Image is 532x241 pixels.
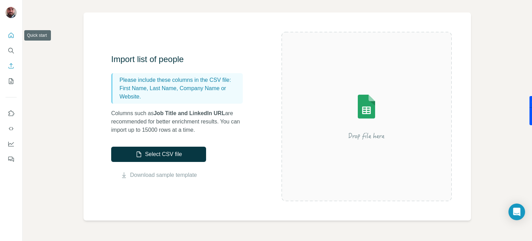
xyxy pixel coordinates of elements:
img: Avatar [6,7,17,18]
button: Use Surfe API [6,122,17,135]
h3: Import list of people [111,54,250,65]
button: Enrich CSV [6,60,17,72]
p: Columns such as are recommended for better enrichment results. You can import up to 15000 rows at... [111,109,250,134]
button: Feedback [6,153,17,165]
button: Select CSV file [111,147,206,162]
button: Dashboard [6,138,17,150]
button: Search [6,44,17,57]
button: Use Surfe on LinkedIn [6,107,17,120]
div: Open Intercom Messenger [508,204,525,220]
button: My lists [6,75,17,87]
p: First Name, Last Name, Company Name or Website. [119,84,240,101]
span: Job Title and LinkedIn URL [154,110,225,116]
a: Download sample template [130,171,197,179]
button: Quick start [6,29,17,42]
p: Please include these columns in the CSV file: [119,76,240,84]
img: Surfe Illustration - Drop file here or select below [304,75,429,158]
button: Download sample template [111,171,206,179]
